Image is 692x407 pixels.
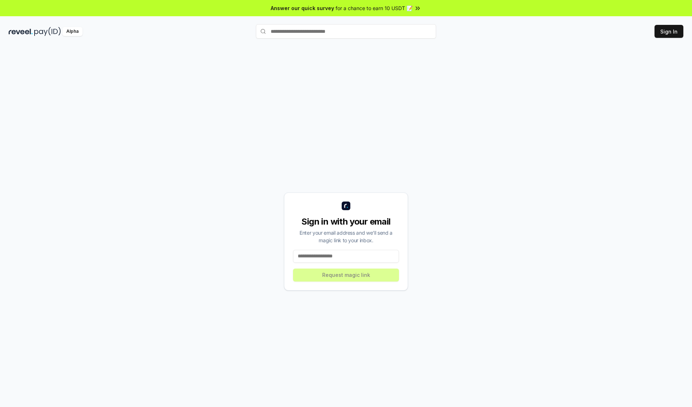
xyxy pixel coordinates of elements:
img: logo_small [342,202,350,210]
div: Sign in with your email [293,216,399,227]
span: for a chance to earn 10 USDT 📝 [336,4,413,12]
img: pay_id [34,27,61,36]
img: reveel_dark [9,27,33,36]
div: Alpha [62,27,83,36]
span: Answer our quick survey [271,4,334,12]
button: Sign In [655,25,683,38]
div: Enter your email address and we’ll send a magic link to your inbox. [293,229,399,244]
